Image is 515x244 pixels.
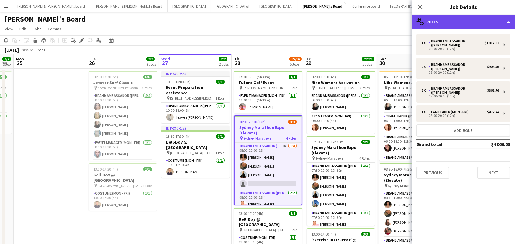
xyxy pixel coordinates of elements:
[307,92,375,113] app-card-role: Brand Ambassador ([PERSON_NAME])1/106:00-10:00 (4h)[PERSON_NAME]
[161,71,230,123] app-job-card: In progress10:00-18:00 (8h)1/1Event Preparation assistance [STREET_ADDRESS][PERSON_NAME]1 RoleBra...
[421,47,499,50] div: 08:00-20:00 (12h)
[412,15,515,29] div: Roles
[17,25,29,33] a: Edit
[316,86,360,90] span: [STREET_ADDRESS][PERSON_NAME]
[289,57,302,61] span: 15/16
[487,65,499,69] div: $908.56
[219,62,229,66] div: 2 Jobs
[429,39,485,47] div: Brand Ambassador ([PERSON_NAME])
[429,110,471,114] div: Team Leader (Mon - Fri)
[15,59,24,66] span: 25
[234,92,302,113] app-card-role: Event Manager (Mon - Fri)1/107:00-12:30 (5h30m)[PERSON_NAME]
[361,140,370,144] span: 9/9
[216,80,225,84] span: 1/1
[16,56,24,62] span: Mon
[94,167,118,171] span: 13:30-17:30 (4h)
[147,62,156,66] div: 2 Jobs
[416,167,449,179] button: Previous
[240,120,266,124] span: 08:00-20:00 (12h)
[421,65,429,69] div: 2 x
[233,59,242,66] span: 28
[379,92,448,113] app-card-role: Brand Ambassador ([DATE])1/106:00-18:00 (12h)[PERSON_NAME]
[90,0,168,12] button: [PERSON_NAME] & [PERSON_NAME]'s Board
[89,172,157,183] h3: Bell-Boy @ [GEOGRAPHIC_DATA]
[19,26,26,32] span: Edit
[166,80,191,84] span: 10:00-18:00 (8h)
[362,57,374,61] span: 22/22
[307,210,375,239] app-card-role: Brand Ambassador ([PERSON_NAME])2/207:30-20:00 (12h30m)[PERSON_NAME]
[360,86,370,90] span: 2 Roles
[161,85,230,96] h3: Event Preparation assistance
[235,125,302,136] h3: Sydney Marathon Expo (Elevate)
[146,57,155,61] span: 7/7
[289,86,297,90] span: 1 Role
[254,0,298,12] button: [GEOGRAPHIC_DATA]
[211,0,254,12] button: [GEOGRAPHIC_DATA]
[477,167,510,179] button: Next
[239,211,264,216] span: 13:00-17:00 (4h)
[98,86,142,90] span: North Bondi Surf Life Saving Club
[416,139,472,149] td: Grand total
[472,139,510,149] td: $4 066.68
[421,110,429,114] div: 1 x
[89,190,157,211] app-card-role: Costume (Mon - Fri)1/113:30-17:30 (4h)[PERSON_NAME]
[384,167,416,171] span: 08:30-16:00 (7h30m)
[89,139,157,160] app-card-role: Event Manager (Mon - Fri)1/108:30-13:30 (5h)[PERSON_NAME]
[421,95,499,98] div: 08:00-20:00 (12h)
[307,113,375,134] app-card-role: Team Leader (Mon - Fri)1/106:00-10:00 (4h)[PERSON_NAME]
[216,96,225,100] span: 1 Role
[384,75,418,79] span: 06:00-18:30 (12h30m)
[421,114,499,117] div: 08:00-20:00 (12h)
[89,71,157,161] app-job-card: 08:30-13:30 (5h)6/6Jetstar Surf Classic North Bondi Surf Life Saving Club3 RolesBrand Ambassador ...
[161,126,230,178] div: In progress13:30-17:30 (4h)1/1Bell-Boy @ [GEOGRAPHIC_DATA] [GEOGRAPHIC_DATA] - [GEOGRAPHIC_DATA]1...
[379,80,448,85] h3: Nike Womens Activation
[307,136,375,226] app-job-card: 07:30-20:00 (12h30m)9/9Sydney Marathon Expo (Elevate) Sydney Marathon4 RolesBrand Ambassador ([PE...
[5,26,13,32] span: View
[379,172,448,183] h3: Sydney Marathon Expo (Elevate)
[234,56,242,62] span: Thu
[298,0,347,12] button: [PERSON_NAME]'s Board
[243,228,289,232] span: [GEOGRAPHIC_DATA] - [GEOGRAPHIC_DATA]
[234,216,302,227] h3: Bell-Boy @ [GEOGRAPHIC_DATA]
[89,56,96,62] span: Tue
[412,3,515,11] h3: Job Details
[307,145,375,156] h3: Sydney Marathon Expo (Elevate)
[234,71,302,113] app-job-card: 07:00-12:30 (5h30m)1/1Future Golf Event [PERSON_NAME] Golf Club - [GEOGRAPHIC_DATA]1 RoleEvent Ma...
[5,15,86,24] h1: [PERSON_NAME]'s Board
[45,25,64,33] a: Comms
[421,41,429,45] div: 4 x
[312,232,336,236] span: 13:00-17:00 (4h)
[485,41,499,45] div: $1 817.12
[89,163,157,211] app-job-card: 13:30-17:30 (4h)1/1Bell-Boy @ [GEOGRAPHIC_DATA] [GEOGRAPHIC_DATA] - [GEOGRAPHIC_DATA]1 RoleCostum...
[89,80,157,85] h3: Jetstar Surf Classic
[243,86,289,90] span: [PERSON_NAME] Golf Club - [GEOGRAPHIC_DATA]
[142,86,152,90] span: 3 Roles
[216,151,225,155] span: 1 Role
[161,56,170,62] span: Wed
[235,190,302,219] app-card-role: Brand Ambassador ([PERSON_NAME])2/208:00-20:00 (12h)[PERSON_NAME]
[48,26,61,32] span: Comms
[379,113,448,134] app-card-role: Team Leader ([DATE])1/106:00-18:00 (12h)[PERSON_NAME]
[38,47,46,52] div: AEST
[379,56,386,62] span: Sat
[289,211,297,216] span: 1/1
[307,56,312,62] span: Fri
[379,154,448,192] app-card-role: Brand Ambassador ([DATE])3/310:00-18:00 (8h)
[288,120,297,124] span: 8/9
[143,75,152,79] span: 6/6
[379,71,448,161] div: 06:00-18:30 (12h30m)7/7Nike Womens Activation [STREET_ADDRESS][PERSON_NAME]5 RolesBrand Ambassado...
[244,136,271,141] span: Sydney Marathon
[161,126,230,130] div: In progress
[289,228,297,232] span: 1 Role
[347,0,385,12] button: Conference Board
[307,71,375,134] app-job-card: 06:00-10:00 (4h)2/2Nike Womens Activation [STREET_ADDRESS][PERSON_NAME]2 RolesBrand Ambassador ([...
[33,26,42,32] span: Jobs
[429,86,487,95] div: Brand Ambassador ([PERSON_NAME])
[161,103,230,123] app-card-role: Brand Ambassador ([PERSON_NAME])1/110:00-18:00 (8h)Heaven [PERSON_NAME]
[161,139,230,150] h3: Bell-Boy @ [GEOGRAPHIC_DATA]
[2,25,16,33] a: View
